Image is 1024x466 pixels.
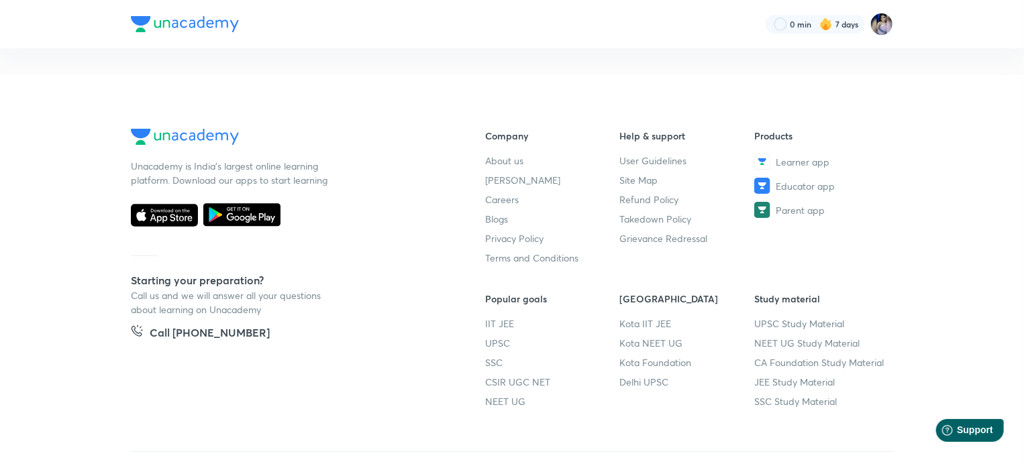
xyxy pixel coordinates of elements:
a: Kota NEET UG [620,336,755,350]
a: CA Foundation Study Material [754,355,889,369]
a: Company Logo [131,129,442,148]
img: Company Logo [131,129,239,145]
a: Careers [485,192,620,207]
a: NEET UG [485,394,620,408]
a: About us [485,154,620,168]
a: Terms and Conditions [485,251,620,265]
a: Site Map [620,173,755,187]
img: streak [819,17,833,31]
h6: Help & support [620,129,755,143]
a: UPSC [485,336,620,350]
a: UPSC Study Material [754,316,889,331]
h6: Study material [754,292,889,306]
a: Parent app [754,202,889,218]
span: Learner app [776,155,829,169]
a: Call [PHONE_NUMBER] [131,325,270,343]
img: Learner app [754,154,770,170]
a: User Guidelines [620,154,755,168]
p: Unacademy is India’s largest online learning platform. Download our apps to start learning [131,159,332,187]
a: Educator app [754,178,889,194]
a: Kota Foundation [620,355,755,369]
h6: [GEOGRAPHIC_DATA] [620,292,755,306]
a: Kota IIT JEE [620,316,755,331]
img: Company Logo [131,16,239,32]
a: Refund Policy [620,192,755,207]
a: CSIR UGC NET [485,375,620,389]
span: Educator app [776,179,835,193]
a: Takedown Policy [620,212,755,226]
h5: Starting your preparation? [131,272,442,288]
a: JEE Study Material [754,375,889,389]
a: Learner app [754,154,889,170]
a: Delhi UPSC [620,375,755,389]
a: Grievance Redressal [620,231,755,245]
a: IIT JEE [485,316,620,331]
a: SSC Study Material [754,394,889,408]
h6: Products [754,129,889,143]
img: Educator app [754,178,770,194]
p: Call us and we will answer all your questions about learning on Unacademy [131,288,332,316]
a: [PERSON_NAME] [485,173,620,187]
a: Blogs [485,212,620,226]
h6: Popular goals [485,292,620,306]
h5: Call [PHONE_NUMBER] [150,325,270,343]
h6: Company [485,129,620,143]
span: Parent app [776,203,825,217]
a: SSC [485,355,620,369]
iframe: Help widget launcher [905,414,1009,451]
a: NEET UG Study Material [754,336,889,350]
a: Privacy Policy [485,231,620,245]
img: Tanya Gautam [870,13,893,36]
span: Careers [485,192,519,207]
img: Parent app [754,202,770,218]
